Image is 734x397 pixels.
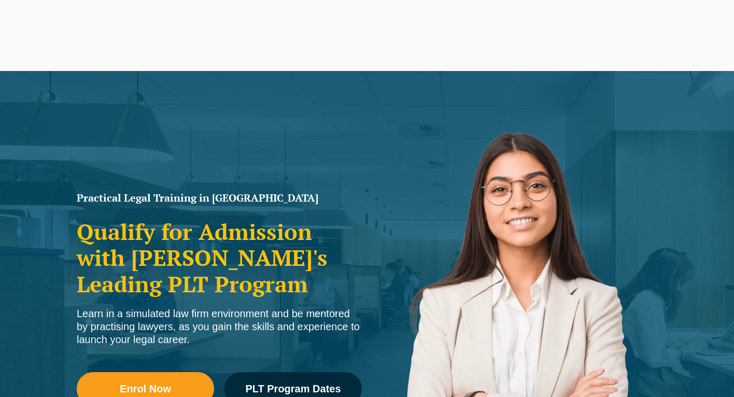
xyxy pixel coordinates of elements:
[77,219,362,297] h2: Qualify for Admission with [PERSON_NAME]'s Leading PLT Program
[77,193,362,203] h1: Practical Legal Training in [GEOGRAPHIC_DATA]
[120,384,171,394] span: Enrol Now
[245,384,341,394] span: PLT Program Dates
[77,307,362,346] div: Learn in a simulated law firm environment and be mentored by practising lawyers, as you gain the ...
